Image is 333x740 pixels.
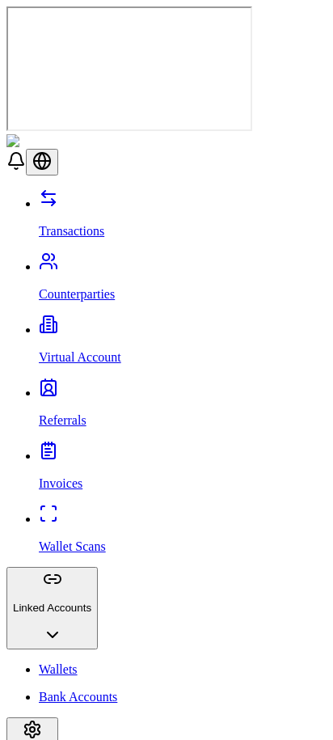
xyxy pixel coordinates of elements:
p: Virtual Account [39,350,327,365]
a: Bank Accounts [39,690,327,704]
a: Virtual Account [39,323,327,365]
img: ShieldPay Logo [6,134,103,149]
p: Invoices [39,476,327,491]
p: Referrals [39,413,327,428]
a: Wallet Scans [39,512,327,554]
a: Referrals [39,386,327,428]
a: Wallets [39,662,327,677]
p: Counterparties [39,287,327,302]
p: Wallet Scans [39,539,327,554]
a: Invoices [39,449,327,491]
button: Linked Accounts [6,567,98,649]
a: Transactions [39,197,327,239]
p: Transactions [39,224,327,239]
p: Linked Accounts [13,602,91,614]
a: Counterparties [39,260,327,302]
